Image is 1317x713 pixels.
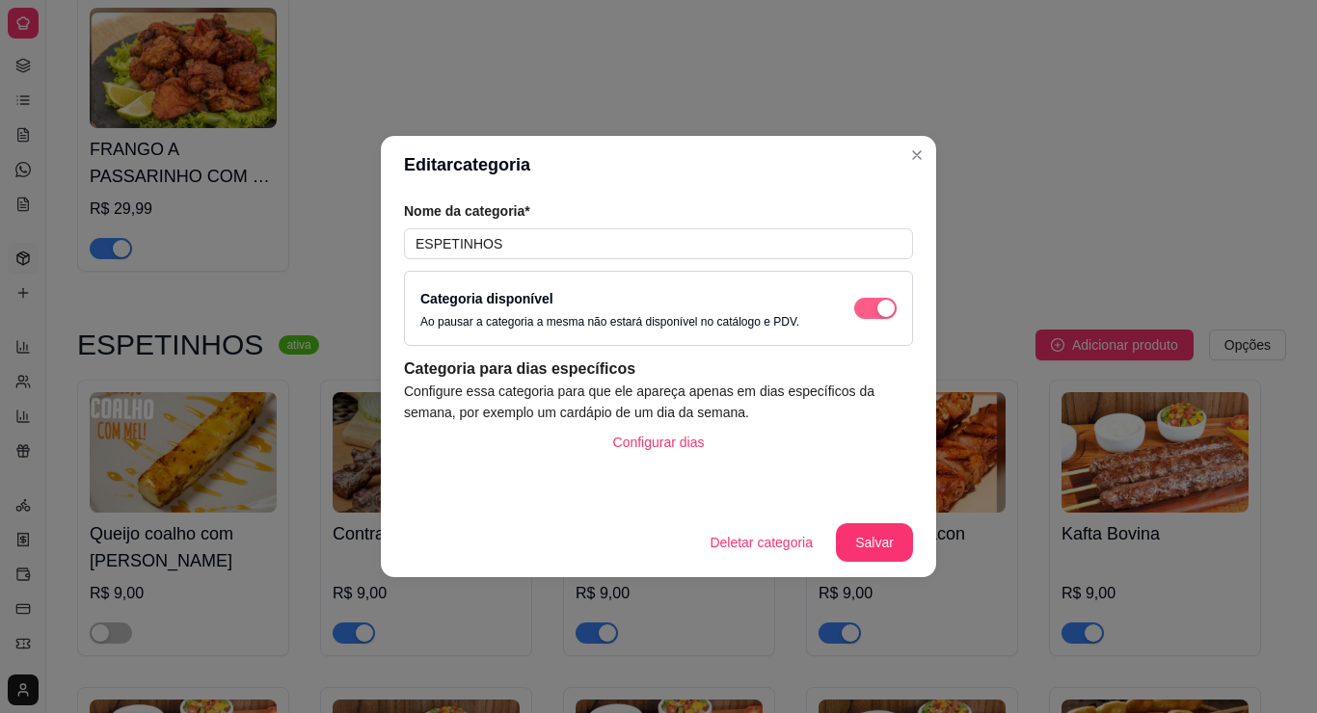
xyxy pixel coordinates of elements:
article: Configure essa categoria para que ele apareça apenas em dias específicos da semana, por exemplo u... [404,381,913,423]
article: Nome da categoria* [404,201,913,221]
button: Configurar dias [598,423,720,462]
label: Categoria disponível [420,291,553,306]
p: Ao pausar a categoria a mesma não estará disponível no catálogo e PDV. [420,314,799,330]
button: Deletar categoria [694,523,828,562]
article: Categoria para dias específicos [404,357,913,381]
button: Close [901,140,932,171]
button: Salvar [836,523,913,562]
header: Editar categoria [381,136,936,194]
